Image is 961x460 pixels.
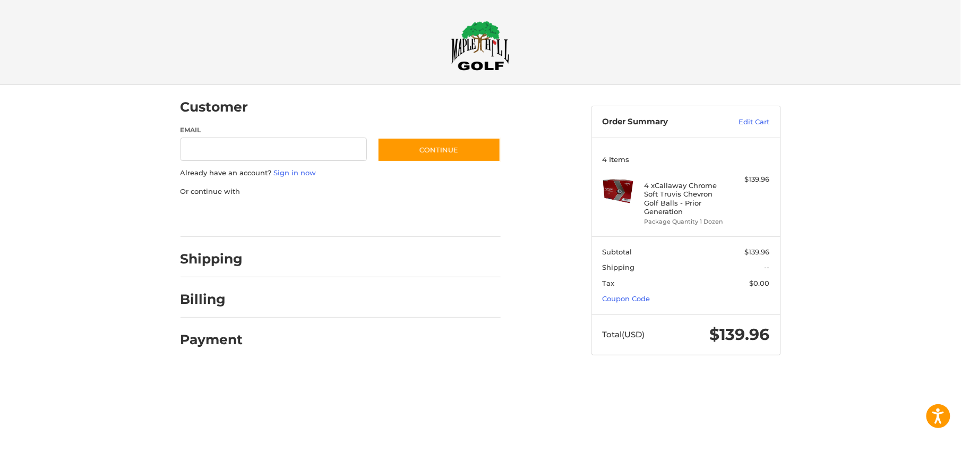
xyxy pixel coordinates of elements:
[728,174,770,185] div: $139.96
[644,181,725,216] h4: 4 x Callaway Chrome Soft Truvis Chevron Golf Balls - Prior Generation
[750,279,770,287] span: $0.00
[709,325,770,344] span: $139.96
[181,291,243,308] h2: Billing
[181,99,248,115] h2: Customer
[181,331,243,348] h2: Payment
[181,125,367,135] label: Email
[181,168,501,178] p: Already have an account?
[602,155,770,164] h3: 4 Items
[451,21,510,71] img: Maple Hill Golf
[765,263,770,271] span: --
[267,207,347,226] iframe: PayPal-paylater
[181,251,243,267] h2: Shipping
[602,248,632,256] span: Subtotal
[181,186,501,197] p: Or continue with
[602,294,650,303] a: Coupon Code
[873,431,961,460] iframe: Google Customer Reviews
[716,117,770,127] a: Edit Cart
[177,207,256,226] iframe: PayPal-paypal
[274,168,316,177] a: Sign in now
[602,329,645,339] span: Total (USD)
[357,207,436,226] iframe: PayPal-venmo
[602,263,634,271] span: Shipping
[602,279,614,287] span: Tax
[644,217,725,226] li: Package Quantity 1 Dozen
[602,117,716,127] h3: Order Summary
[377,138,501,162] button: Continue
[745,248,770,256] span: $139.96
